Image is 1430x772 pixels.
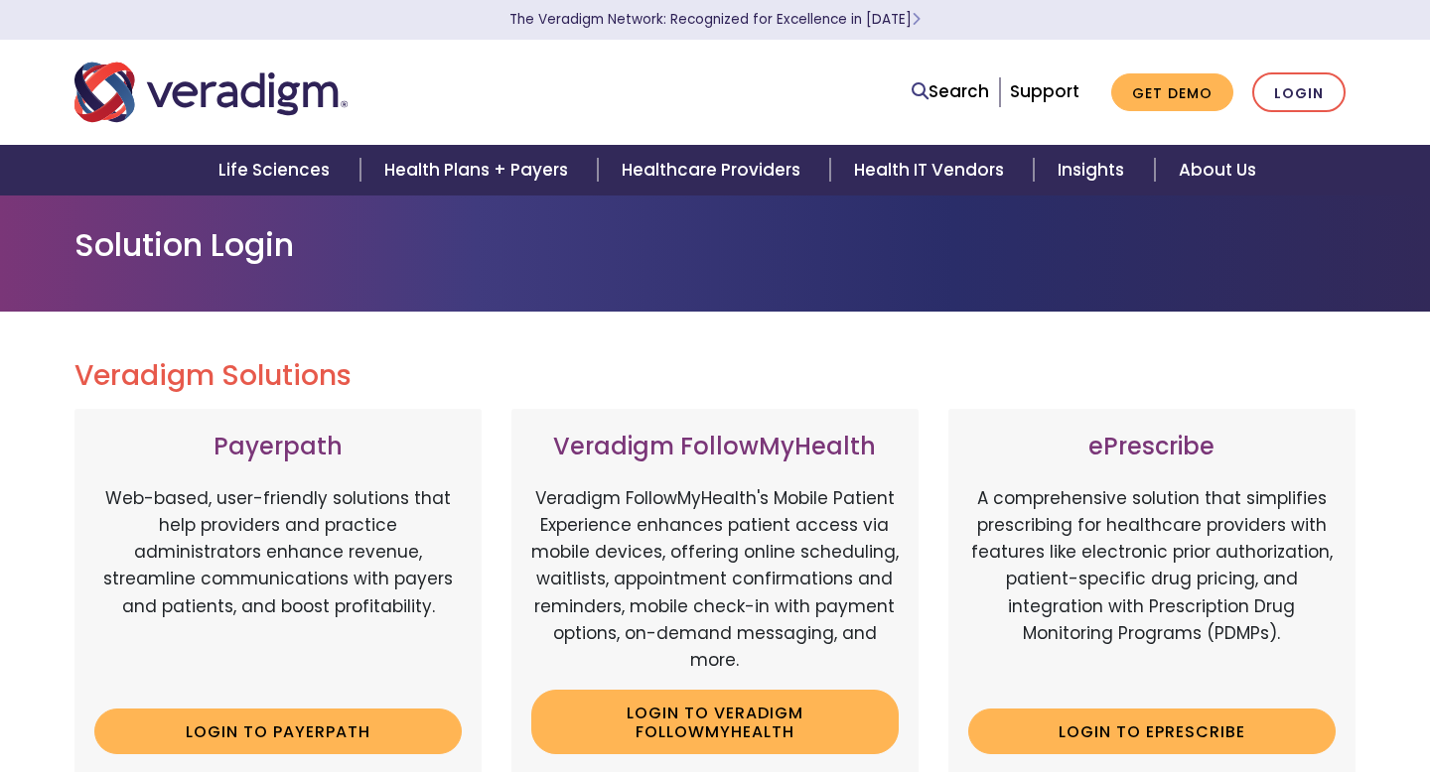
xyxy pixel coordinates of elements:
h3: ePrescribe [968,433,1336,461]
a: Health Plans + Payers [360,145,598,195]
a: Support [1010,79,1079,103]
h3: Payerpath [94,433,462,461]
a: Get Demo [1111,73,1233,112]
p: Web-based, user-friendly solutions that help providers and practice administrators enhance revenu... [94,485,462,694]
p: Veradigm FollowMyHealth's Mobile Patient Experience enhances patient access via mobile devices, o... [531,485,899,674]
a: Healthcare Providers [598,145,830,195]
a: The Veradigm Network: Recognized for Excellence in [DATE]Learn More [509,10,921,29]
a: Login to Payerpath [94,708,462,754]
a: Login to Veradigm FollowMyHealth [531,690,899,754]
h3: Veradigm FollowMyHealth [531,433,899,461]
img: Veradigm logo [74,60,348,125]
a: Health IT Vendors [830,145,1034,195]
a: Search [912,78,989,105]
p: A comprehensive solution that simplifies prescribing for healthcare providers with features like ... [968,485,1336,694]
h2: Veradigm Solutions [74,359,1356,393]
span: Learn More [912,10,921,29]
h1: Solution Login [74,226,1356,264]
a: Login to ePrescribe [968,708,1336,754]
a: About Us [1155,145,1280,195]
a: Login [1252,72,1346,113]
a: Life Sciences [195,145,359,195]
a: Insights [1034,145,1154,195]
